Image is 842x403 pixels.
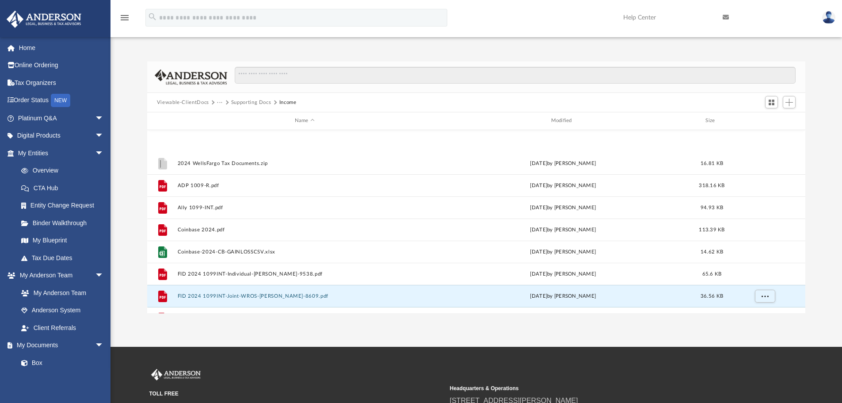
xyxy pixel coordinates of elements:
[147,130,806,313] div: grid
[450,384,744,392] small: Headquarters & Operations
[6,127,117,145] a: Digital Productsarrow_drop_down
[12,372,113,389] a: Meeting Minutes
[95,127,113,145] span: arrow_drop_down
[12,354,108,372] a: Box
[435,117,690,125] div: Modified
[822,11,835,24] img: User Pic
[95,109,113,127] span: arrow_drop_down
[119,12,130,23] i: menu
[149,390,444,398] small: TOLL FREE
[12,319,113,337] a: Client Referrals
[6,267,113,284] a: My Anderson Teamarrow_drop_down
[235,67,796,84] input: Search files and folders
[95,144,113,162] span: arrow_drop_down
[12,197,117,215] a: Entity Change Request
[436,159,690,167] div: [DATE] by [PERSON_NAME]
[177,293,432,299] button: FID 2024 1099INT-Joint-WROS-[PERSON_NAME]-8609.pdf
[436,270,690,278] div: [DATE] by [PERSON_NAME]
[6,337,113,354] a: My Documentsarrow_drop_down
[6,92,117,110] a: Order StatusNEW
[149,369,202,380] img: Anderson Advisors Platinum Portal
[6,109,117,127] a: Platinum Q&Aarrow_drop_down
[177,249,432,255] button: Coinbase-2024-CB-GAINLOSSCSV.xlsx
[157,99,209,107] button: Viewable-ClientDocs
[177,205,432,211] button: Ally 1099-INT.pdf
[6,144,117,162] a: My Entitiesarrow_drop_down
[148,12,157,22] i: search
[436,248,690,256] div: [DATE] by [PERSON_NAME]
[12,302,113,319] a: Anderson System
[12,249,117,267] a: Tax Due Dates
[436,181,690,189] div: [DATE] by [PERSON_NAME]
[51,94,70,107] div: NEW
[733,117,795,125] div: id
[436,292,690,300] div: [DATE] by [PERSON_NAME]
[119,17,130,23] a: menu
[12,284,108,302] a: My Anderson Team
[177,271,432,277] button: FID 2024 1099INT-Individual-[PERSON_NAME]-9538.pdf
[177,227,432,233] button: Coinbase 2024.pdf
[436,226,690,234] div: [DATE] by [PERSON_NAME]
[754,289,775,303] button: More options
[6,74,117,92] a: Tax Organizers
[95,267,113,285] span: arrow_drop_down
[6,57,117,74] a: Online Ordering
[436,203,690,211] div: [DATE] by [PERSON_NAME]
[783,96,796,108] button: Add
[702,271,721,276] span: 65.6 KB
[177,117,431,125] div: Name
[12,179,117,197] a: CTA Hub
[699,227,724,232] span: 113.39 KB
[701,205,723,210] span: 94.93 KB
[765,96,778,108] button: Switch to Grid View
[12,232,113,249] a: My Blueprint
[177,183,432,188] button: ADP 1009-R.pdf
[12,162,117,180] a: Overview
[694,117,729,125] div: Size
[231,99,271,107] button: Supporting Docs
[177,161,432,166] button: 2024 WellsFargo Tax Documents.zip
[95,337,113,355] span: arrow_drop_down
[151,117,173,125] div: id
[217,99,223,107] button: ···
[701,293,723,298] span: 36.56 KB
[699,183,724,188] span: 318.16 KB
[701,249,723,254] span: 14.62 KB
[4,11,84,28] img: Anderson Advisors Platinum Portal
[279,99,297,107] button: Income
[12,214,117,232] a: Binder Walkthrough
[6,39,117,57] a: Home
[701,161,723,165] span: 16.81 KB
